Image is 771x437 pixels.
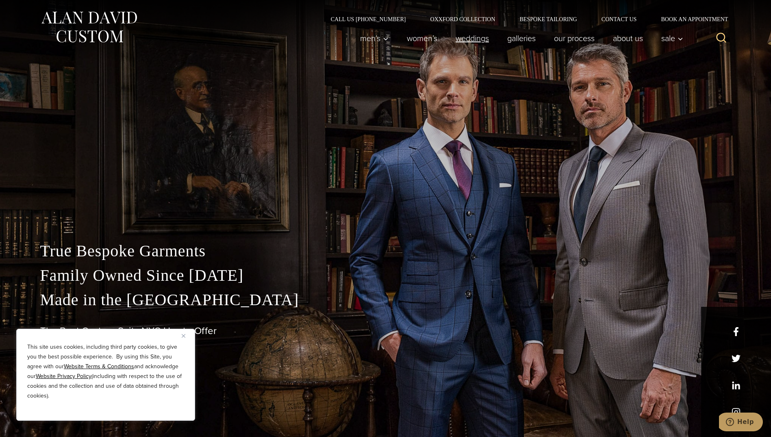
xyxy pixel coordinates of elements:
[397,30,446,46] a: Women’s
[589,16,649,22] a: Contact Us
[351,30,687,46] nav: Primary Navigation
[40,239,731,312] p: True Bespoke Garments Family Owned Since [DATE] Made in the [GEOGRAPHIC_DATA]
[64,362,134,371] a: Website Terms & Conditions
[182,334,185,338] img: Close
[40,9,138,45] img: Alan David Custom
[182,331,191,341] button: Close
[319,16,418,22] a: Call Us [PHONE_NUMBER]
[319,16,731,22] nav: Secondary Navigation
[652,30,687,46] button: Child menu of Sale
[498,30,545,46] a: Galleries
[40,325,731,337] h1: The Best Custom Suits NYC Has to Offer
[649,16,731,22] a: Book an Appointment
[712,28,731,48] button: View Search Form
[351,30,397,46] button: Child menu of Men’s
[418,16,507,22] a: Oxxford Collection
[446,30,498,46] a: weddings
[27,342,184,401] p: This site uses cookies, including third party cookies, to give you the best possible experience. ...
[545,30,604,46] a: Our Process
[719,413,763,433] iframe: Opens a widget where you can chat to one of our agents
[507,16,589,22] a: Bespoke Tailoring
[604,30,652,46] a: About Us
[36,372,91,380] a: Website Privacy Policy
